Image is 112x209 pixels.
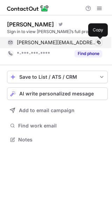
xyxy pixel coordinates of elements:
button: Find work email [7,121,108,131]
span: Notes [18,137,105,143]
div: Save to List / ATS / CRM [19,74,96,80]
span: Add to email campaign [19,108,75,113]
span: [PERSON_NAME][EMAIL_ADDRESS][DOMAIN_NAME] [17,39,97,46]
span: Find work email [18,123,105,129]
span: AI write personalized message [19,91,94,96]
button: Notes [7,135,108,145]
div: [PERSON_NAME] [7,21,54,28]
button: AI write personalized message [7,87,108,100]
div: Sign in to view [PERSON_NAME]’s full profile [7,29,108,35]
img: ContactOut v5.3.10 [7,4,49,13]
button: Add to email campaign [7,104,108,117]
button: Reveal Button [75,50,102,57]
button: save-profile-one-click [7,71,108,83]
